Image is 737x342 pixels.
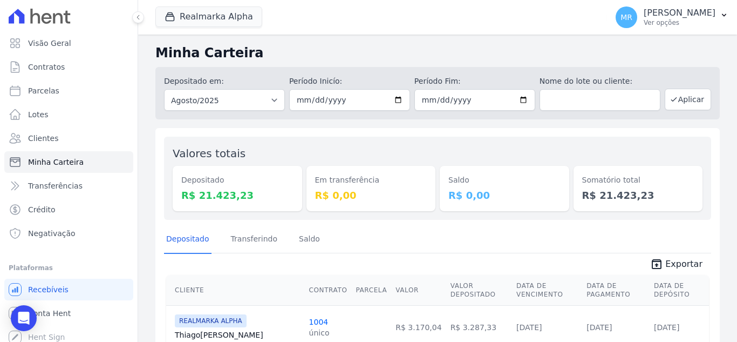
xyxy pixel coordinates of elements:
[28,109,49,120] span: Lotes
[351,275,391,306] th: Parcela
[28,85,59,96] span: Parcelas
[4,303,133,324] a: Conta Hent
[642,258,711,273] a: unarchive Exportar
[512,275,582,306] th: Data de Vencimento
[309,327,330,338] div: único
[28,38,71,49] span: Visão Geral
[289,76,410,87] label: Período Inicío:
[28,180,83,191] span: Transferências
[4,56,133,78] a: Contratos
[166,275,305,306] th: Cliente
[448,188,561,203] dd: R$ 0,00
[4,128,133,149] a: Clientes
[665,258,702,271] span: Exportar
[650,275,709,306] th: Data de Depósito
[28,204,56,215] span: Crédito
[4,223,133,244] a: Negativação
[446,275,512,306] th: Valor Depositado
[540,76,660,87] label: Nome do lote ou cliente:
[4,175,133,197] a: Transferências
[164,226,211,254] a: Depositado
[9,261,129,274] div: Plataformas
[644,8,715,18] p: [PERSON_NAME]
[391,275,446,306] th: Valor
[28,133,58,144] span: Clientes
[173,147,245,160] label: Valores totais
[516,323,542,332] a: [DATE]
[315,175,427,186] dt: Em transferência
[4,151,133,173] a: Minha Carteira
[620,14,632,21] span: MR
[448,175,561,186] dt: Saldo
[181,188,294,203] dd: R$ 21.423,23
[582,275,650,306] th: Data de Pagamento
[582,188,694,203] dd: R$ 21.423,23
[665,89,711,110] button: Aplicar
[155,6,262,27] button: Realmarka Alpha
[297,226,322,254] a: Saldo
[4,32,133,54] a: Visão Geral
[28,308,71,319] span: Conta Hent
[11,305,37,331] div: Open Intercom Messenger
[4,80,133,102] a: Parcelas
[181,175,294,186] dt: Depositado
[229,226,280,254] a: Transferindo
[586,323,612,332] a: [DATE]
[315,188,427,203] dd: R$ 0,00
[4,199,133,220] a: Crédito
[644,18,715,27] p: Ver opções
[4,279,133,300] a: Recebíveis
[28,157,84,167] span: Minha Carteira
[175,314,247,327] span: REALMARKA ALPHA
[4,104,133,125] a: Lotes
[654,323,679,332] a: [DATE]
[28,284,69,295] span: Recebíveis
[164,77,224,85] label: Depositado em:
[28,228,76,239] span: Negativação
[309,318,329,326] a: 1004
[607,2,737,32] button: MR [PERSON_NAME] Ver opções
[175,330,301,340] a: Thiago[PERSON_NAME]
[305,275,352,306] th: Contrato
[650,258,663,271] i: unarchive
[582,175,694,186] dt: Somatório total
[414,76,535,87] label: Período Fim:
[155,43,720,63] h2: Minha Carteira
[28,62,65,72] span: Contratos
